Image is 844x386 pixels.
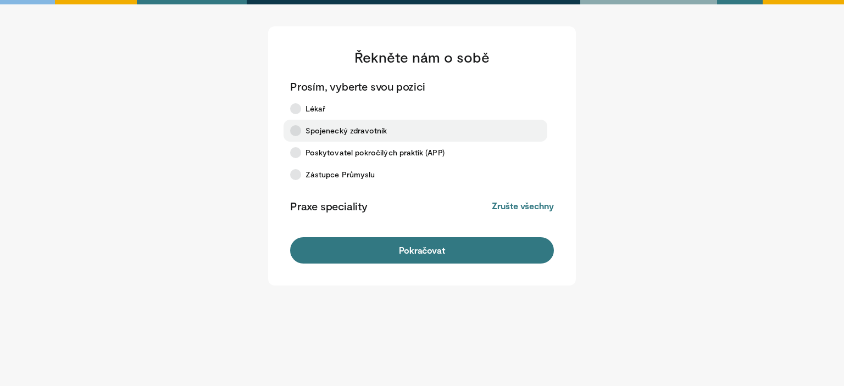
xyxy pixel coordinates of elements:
[290,79,425,93] p: Prosím, vyberte svou pozici
[290,48,554,66] h3: Řekněte nám o sobě
[306,125,387,136] span: Spojenecký zdravotník
[306,103,325,114] span: Lékař
[290,199,368,213] p: Praxe speciality
[306,147,445,158] span: Poskytovatel pokročilých praktik (APP)
[492,200,554,212] button: Zrušte všechny
[290,237,554,264] button: Pokračovat
[306,169,375,180] span: Zástupce Průmyslu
